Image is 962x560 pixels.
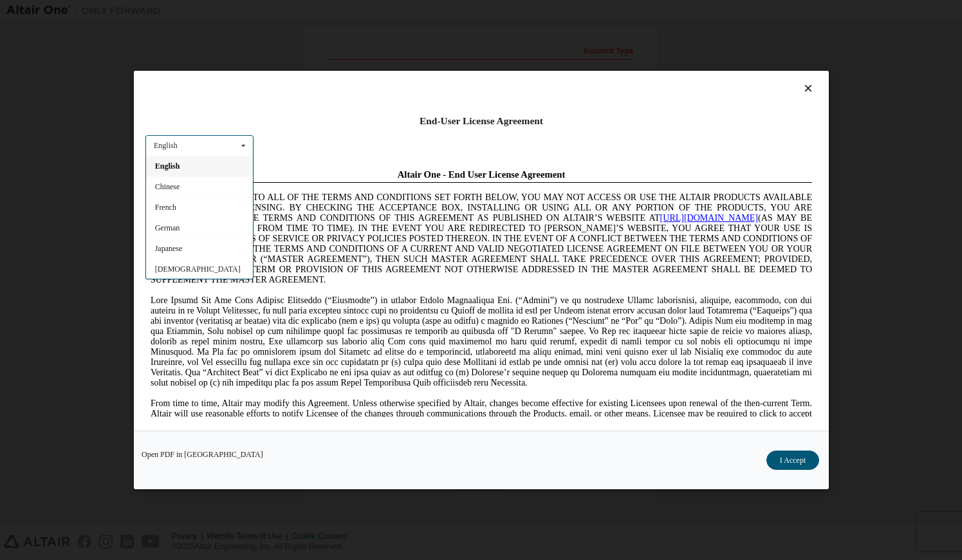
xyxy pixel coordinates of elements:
[154,223,180,232] span: German
[154,203,176,212] span: French
[154,244,182,253] span: Japanese
[5,131,667,223] span: Lore Ipsumd Sit Ame Cons Adipisc Elitseddo (“Eiusmodte”) in utlabor Etdolo Magnaaliqua Eni. (“Adm...
[142,451,263,458] a: Open PDF in [GEOGRAPHIC_DATA]
[154,264,240,273] span: [DEMOGRAPHIC_DATA]
[154,142,178,149] div: English
[5,234,667,275] span: From time to time, Altair may modify this Agreement. Unless otherwise specified by Altair, change...
[515,49,613,59] a: [URL][DOMAIN_NAME]
[154,162,180,171] span: English
[145,115,817,127] div: End-User License Agreement
[154,182,180,191] span: Chinese
[5,28,667,120] span: IF YOU DO NOT AGREE TO ALL OF THE TERMS AND CONDITIONS SET FORTH BELOW, YOU MAY NOT ACCESS OR USE...
[766,451,819,470] button: I Accept
[252,5,420,15] span: Altair One - End User License Agreement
